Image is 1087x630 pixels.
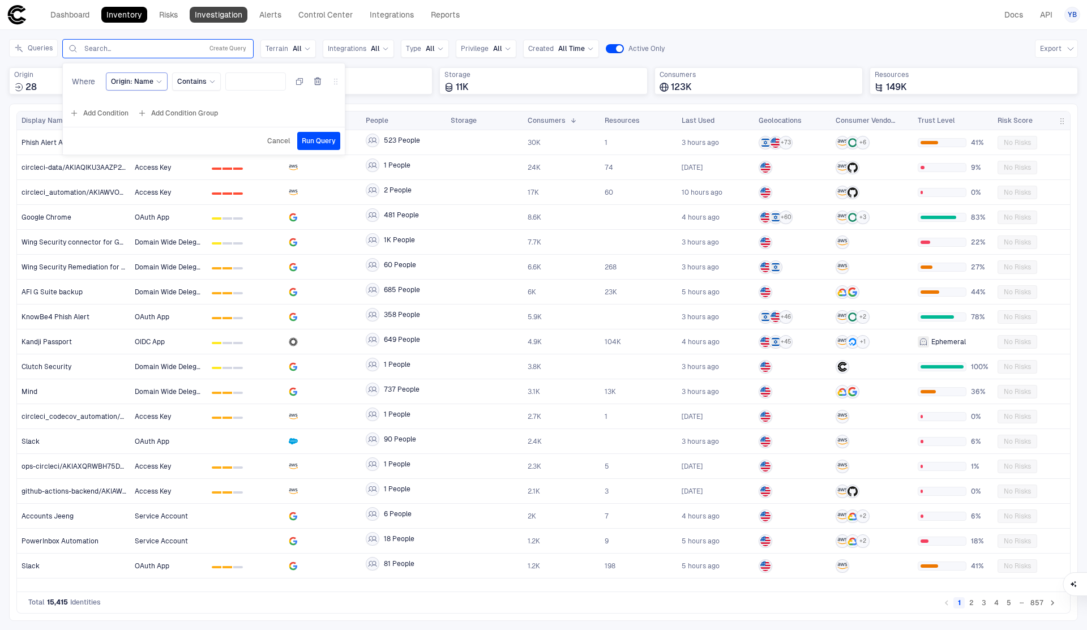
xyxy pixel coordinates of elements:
div: 2 [233,491,243,494]
span: 123K [671,82,692,93]
span: Domain Wide Delegation [135,238,212,246]
span: 41% [971,138,988,147]
div: Expand queries side panel [9,39,62,57]
img: US [760,436,771,447]
button: Queries [9,39,58,57]
span: [DATE] [682,412,703,421]
span: No Risks [1004,288,1031,297]
span: Access Key [135,462,171,470]
img: IL [771,262,781,272]
span: circleci_automation/AKIAWVOQOP3U3HSJ5WG7 [22,188,126,197]
div: Total storage locations where identities are stored [439,67,648,95]
div: AWS [837,312,848,322]
div: AWS [837,337,848,347]
div: Google Cloud [837,387,848,397]
div: 8/10/2025 02:58:08 [682,138,719,147]
span: 2 People [384,186,412,195]
div: 2 [233,417,243,419]
div: 8/10/2025 02:41:57 [682,238,719,247]
div: 0 [212,317,221,319]
span: 0% [971,487,988,496]
span: OAuth App [135,313,169,321]
span: Access Key [135,413,171,421]
span: 6% [971,512,988,521]
span: 60 [605,188,613,197]
div: Clutch [837,362,848,372]
span: OAuth App [135,213,169,221]
span: [DATE] [682,462,703,471]
span: AFI G Suite backup [22,288,83,297]
span: Google Chrome [22,213,71,222]
img: US [760,212,771,222]
img: US [760,287,771,297]
span: No Risks [1004,437,1031,446]
span: 22% [971,238,988,247]
div: CATO [848,312,858,322]
span: 5 hours ago [682,288,720,297]
span: Consumers [528,116,566,125]
img: US [760,461,771,472]
div: Google Cloud [837,287,848,297]
div: 8/7/2025 19:09:05 [682,163,703,172]
span: 3 hours ago [682,238,719,247]
span: Phish Alert Add-on [22,138,82,147]
span: ops-circleci/AKIAXQRWBH75DG6HNWNY [22,462,126,471]
div: AWS [837,212,848,222]
span: 23K [605,288,617,297]
span: No Risks [1004,487,1031,496]
span: 149K [886,82,907,93]
span: 4 hours ago [682,512,720,521]
div: CATO [848,212,858,222]
div: 0 [212,367,221,369]
span: No Risks [1004,238,1031,247]
span: Access Key [135,164,171,172]
div: 8/8/2025 12:57:00 [682,462,703,471]
span: No Risks [1004,362,1031,371]
span: 523 People [384,136,420,145]
div: 8/10/2025 02:22:35 [682,312,719,322]
div: 2 [233,168,243,170]
span: 3 hours ago [682,138,719,147]
span: + 45 [781,338,791,346]
div: 1 [222,491,232,494]
div: 8/10/2025 02:06:22 [682,337,720,346]
a: API [1035,7,1058,23]
span: Mind [22,387,37,396]
img: US [760,187,771,198]
span: Display Name [22,116,67,125]
span: 1 People [384,460,410,469]
div: 0 [212,342,221,344]
div: AWS [837,461,848,472]
span: 3 hours ago [682,387,719,396]
span: No Risks [1004,337,1031,346]
span: OAuth App [135,438,169,445]
span: Domain Wide Delegation [135,388,212,396]
div: AWS [837,138,848,148]
div: 0 [212,491,221,494]
span: KnowBe4 Phish Alert [22,312,89,322]
button: Go to page 5 [1003,597,1015,608]
div: 0 [212,267,221,269]
span: 685 People [384,285,420,294]
span: Active Only [628,44,665,53]
a: Investigation [190,7,247,23]
div: AWS [837,412,848,422]
span: Terrain [266,44,288,53]
span: + 2 [859,313,866,321]
span: + 46 [781,313,791,321]
button: Go to next page [1047,597,1058,608]
span: 5.9K [528,312,542,322]
span: 0% [971,412,988,421]
span: 1% [971,462,988,471]
span: Trust Level [918,116,955,125]
span: No Risks [1004,138,1031,147]
img: US [760,237,771,247]
div: 2 [233,342,243,344]
span: Contains [177,77,207,86]
div: 1 [222,342,232,344]
span: 3.8K [528,362,541,371]
span: 2K [528,512,536,521]
span: Domain Wide Delegation [135,288,212,296]
div: 8/10/2025 01:17:20 [682,288,720,297]
span: People [366,116,388,125]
